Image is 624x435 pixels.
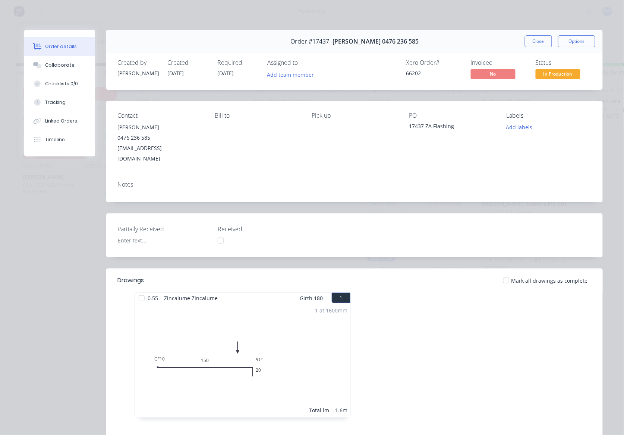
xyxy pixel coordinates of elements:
div: [PERSON_NAME]0476 236 585[EMAIL_ADDRESS][DOMAIN_NAME] [117,122,203,164]
div: 66202 [406,69,462,77]
div: Assigned to [267,59,342,66]
div: Labels [506,112,592,119]
div: 17437 ZA Flashing [409,122,494,133]
span: Girth 180 [300,293,323,304]
button: In Production [536,69,580,80]
button: Checklists 0/0 [24,74,95,93]
span: Mark all drawings as complete [511,277,588,285]
div: Invoiced [471,59,527,66]
span: 0.55 [145,293,161,304]
button: Close [525,35,552,47]
div: 1 at 1600mm [315,307,347,314]
button: Timeline [24,130,95,149]
div: Xero Order # [406,59,462,66]
div: Required [217,59,258,66]
div: Collaborate [45,62,75,69]
span: In Production [536,69,580,79]
button: Tracking [24,93,95,112]
button: Collaborate [24,56,95,74]
div: Pick up [312,112,397,119]
div: Checklists 0/0 [45,80,78,87]
div: [PERSON_NAME] [117,69,158,77]
div: Created by [117,59,158,66]
button: Options [558,35,595,47]
div: Bill to [215,112,300,119]
div: [EMAIL_ADDRESS][DOMAIN_NAME] [117,143,203,164]
button: 1 [332,293,350,303]
span: No [471,69,516,79]
div: [PERSON_NAME] [117,122,203,133]
div: Tracking [45,99,66,106]
span: [DATE] [167,70,184,77]
span: [PERSON_NAME] 0476 236 585 [333,38,419,45]
label: Received [218,225,311,234]
div: Notes [117,181,592,188]
div: Drawings [117,276,144,285]
div: Created [167,59,208,66]
div: PO [409,112,494,119]
label: Partially Received [117,225,211,234]
button: Add team member [267,69,318,79]
button: Add labels [502,122,536,132]
button: Add team member [263,69,318,79]
button: Linked Orders [24,112,95,130]
span: Zincalume Zincalume [161,293,221,304]
span: Order #17437 - [290,38,333,45]
div: Status [536,59,592,66]
div: Contact [117,112,203,119]
div: 1.6m [335,406,347,414]
div: Timeline [45,136,65,143]
div: Order details [45,43,77,50]
div: Linked Orders [45,118,77,124]
div: 0CF101502091º1 at 1600mmTotal lm1.6m [135,304,350,417]
div: Total lm [309,406,329,414]
button: Order details [24,37,95,56]
div: 0476 236 585 [117,133,203,143]
span: [DATE] [217,70,234,77]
